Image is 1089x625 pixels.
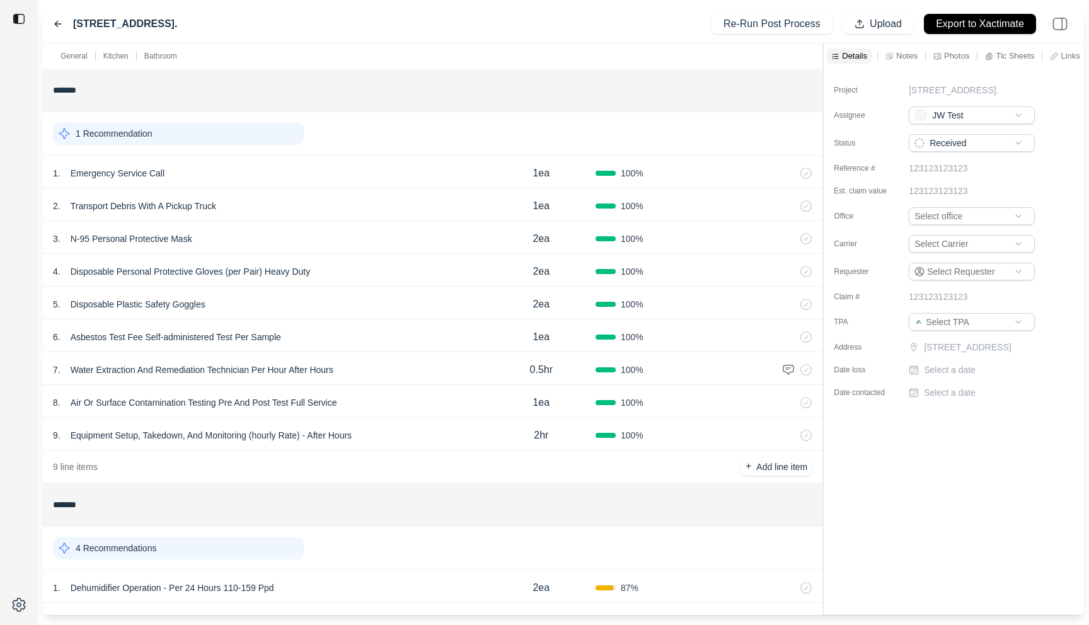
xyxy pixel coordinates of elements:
button: Export to Xactimate [924,14,1036,34]
img: toggle sidebar [13,13,25,25]
button: Upload [843,14,914,34]
p: Export to Xactimate [936,17,1024,32]
button: Re-Run Post Process [712,14,833,34]
p: Re-Run Post Process [723,17,821,32]
img: right-panel.svg [1046,10,1074,38]
label: [STREET_ADDRESS]. [73,16,177,32]
p: Upload [870,17,902,32]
